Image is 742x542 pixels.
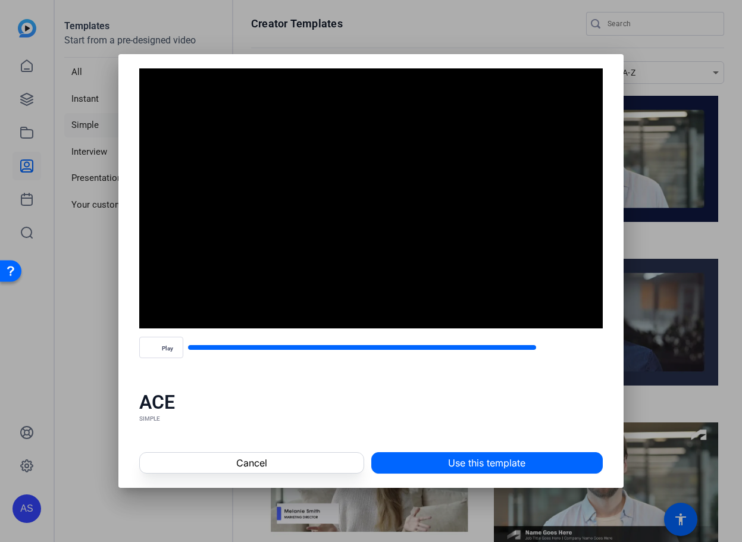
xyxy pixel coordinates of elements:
button: Cancel [139,452,364,474]
button: Fullscreen [574,333,603,362]
span: Play [162,345,173,352]
button: Play [139,337,183,358]
div: Video Player [139,68,603,329]
span: Use this template [448,456,525,470]
span: Cancel [236,456,267,470]
div: SIMPLE [139,414,603,424]
button: Use this template [371,452,603,474]
div: ACE [139,390,603,414]
button: Mute [541,333,569,362]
